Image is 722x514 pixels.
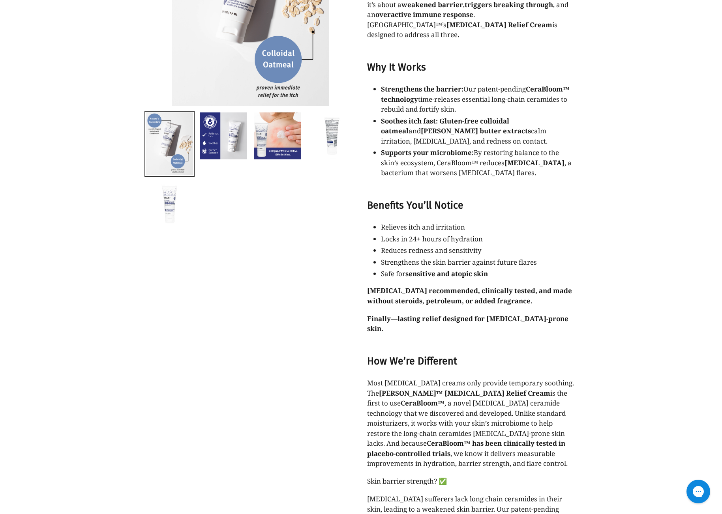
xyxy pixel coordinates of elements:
[308,112,356,160] img: Load image into Gallery viewer, Back of RULO Eczema Relief Cream tube showing drug facts, active ...
[145,180,194,228] img: Load image into Gallery viewer, Front of RULO Eczema Relief Cream tube with colloidal oatmeal, Ce...
[381,234,576,244] p: Locks in 24+ hours of hydration
[381,84,463,93] strong: Strengthens the barrier:
[405,269,488,278] strong: sensitive and atopic skin
[367,286,572,305] strong: [MEDICAL_DATA] recommended, clinically tested, and made without steroids, petroleum, or added fra...
[145,112,194,176] img: Load image into Gallery viewer, RULO Eczema Relief Cream with CeraBloom prebiotics and colloidal ...
[381,84,570,104] strong: CeraBloom™ technology
[367,62,426,73] strong: Why It Works
[436,20,443,29] span: ™
[421,126,531,135] strong: [PERSON_NAME] butter extracts
[381,148,576,178] p: By restoring balance to the skin’s ecosystem, CeraBloom™ reduces , a bacterium that worsens [MEDI...
[504,158,564,167] strong: [MEDICAL_DATA]
[253,112,302,160] img: Load image into Gallery viewer, RULO Eczema Relief Cream applied to red, irritated skin – designe...
[367,378,576,469] p: Most [MEDICAL_DATA] creams only provide temporary soothing. The is the first to use , a novel [ME...
[367,477,447,486] span: Skin barrier strength? ✅
[367,200,463,211] strong: Benefits You’ll Notice
[381,245,576,256] p: Reduces redness and sensitivity
[375,10,473,19] strong: overactive immune response
[381,116,438,125] strong: Soothes itch fast:
[367,314,568,333] strong: Finally—lasting relief designed for [MEDICAL_DATA]-prone skin.
[381,222,576,232] p: Relieves itch and irritation
[381,116,576,146] p: and calm irritation, [MEDICAL_DATA], and redness on contact.
[401,398,444,407] strong: CeraBloom™
[367,439,565,458] strong: CeraBloom™ has been clinically tested in placebo-controlled trials
[683,477,714,506] iframe: Gorgias live chat messenger
[381,269,576,279] p: Safe for
[381,148,474,157] strong: Supports your microbiome:
[381,84,576,114] p: Our patent-pending time-releases essential long-chain ceramides to rebuild and fortify skin.
[446,20,552,29] strong: [MEDICAL_DATA] Relief Cream
[379,389,550,398] strong: [PERSON_NAME]™ [MEDICAL_DATA] Relief Cream
[367,355,457,367] strong: How We’re Different
[381,116,509,136] strong: Gluten-free colloidal oatmeal
[381,257,576,267] p: Strengthens the skin barrier against future flares
[199,112,248,160] img: Load image into Gallery viewer, RULO Eczema Relief Cream dermatologist recommended – relieves itc...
